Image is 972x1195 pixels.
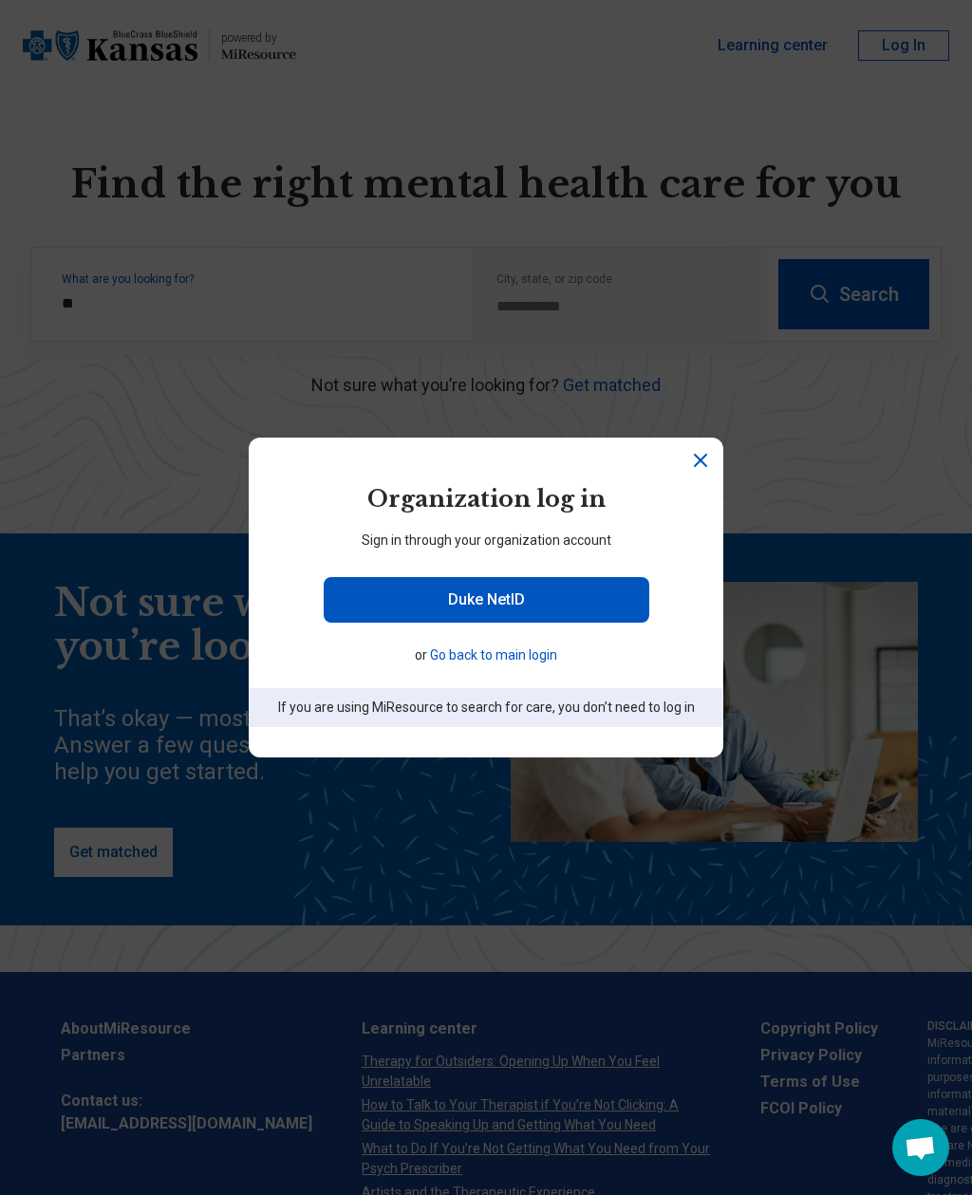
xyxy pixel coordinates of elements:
[249,483,723,515] h2: Organization log in
[689,449,712,472] button: Close
[324,577,649,623] a: Duke NetID
[430,645,557,665] button: Go back to main login
[258,645,714,665] p: or
[249,438,723,757] section: Login Dialog
[249,688,723,727] p: If you are using MiResource to search for care, you don’t need to log in
[249,531,723,551] p: Sign in through your organization account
